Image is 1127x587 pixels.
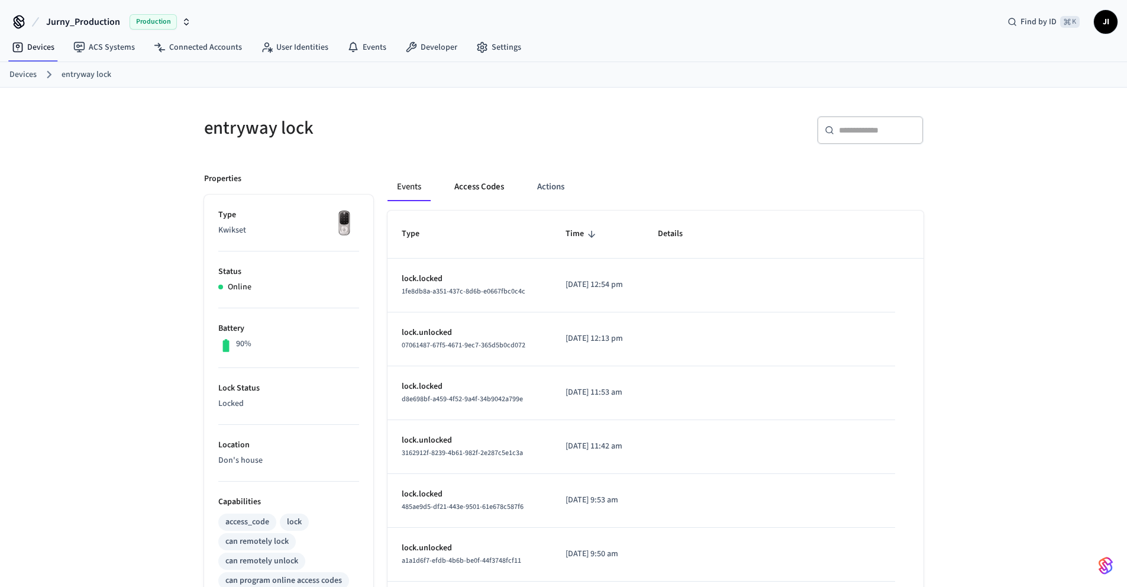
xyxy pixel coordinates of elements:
span: Find by ID [1021,16,1057,28]
a: Devices [2,37,64,58]
p: [DATE] 11:42 am [566,440,629,453]
p: Locked [218,398,359,410]
a: entryway lock [62,69,111,81]
p: lock.unlocked [402,327,537,339]
div: Find by ID⌘ K [998,11,1089,33]
button: Events [387,173,431,201]
a: Events [338,37,396,58]
p: Don's house [218,454,359,467]
p: Properties [204,173,241,185]
img: SeamLogoGradient.69752ec5.svg [1099,556,1113,575]
span: Type [402,225,435,243]
p: Online [228,281,251,293]
p: [DATE] 12:13 pm [566,333,629,345]
a: Developer [396,37,467,58]
p: Lock Status [218,382,359,395]
span: 485ae9d5-df21-443e-9501-61e678c587f6 [402,502,524,512]
p: lock.unlocked [402,434,537,447]
span: Production [130,14,177,30]
p: Type [218,209,359,221]
span: 1fe8db8a-a351-437c-8d6b-e0667fbc0c4c [402,286,525,296]
p: Capabilities [218,496,359,508]
span: d8e698bf-a459-4f52-9a4f-34b9042a799e [402,394,523,404]
a: Connected Accounts [144,37,251,58]
p: [DATE] 12:54 pm [566,279,629,291]
p: Kwikset [218,224,359,237]
p: Status [218,266,359,278]
span: JI [1095,11,1116,33]
div: access_code [225,516,269,528]
div: ant example [387,173,923,201]
a: User Identities [251,37,338,58]
p: [DATE] 9:50 am [566,548,629,560]
p: [DATE] 9:53 am [566,494,629,507]
span: Jurny_Production [46,15,120,29]
button: Access Codes [445,173,514,201]
a: Settings [467,37,531,58]
span: a1a1d6f7-efdb-4b6b-be0f-44f3748fcf11 [402,556,521,566]
span: Time [566,225,599,243]
p: Location [218,439,359,451]
span: Details [658,225,698,243]
a: Devices [9,69,37,81]
p: 90% [236,338,251,350]
div: can remotely unlock [225,555,298,567]
div: can remotely lock [225,536,289,548]
p: lock.locked [402,273,537,285]
span: 3162912f-8239-4b61-982f-2e287c5e1c3a [402,448,523,458]
p: Battery [218,322,359,335]
h5: entryway lock [204,116,557,140]
p: lock.unlocked [402,542,537,554]
p: lock.locked [402,488,537,501]
span: ⌘ K [1060,16,1080,28]
div: can program online access codes [225,575,342,587]
div: lock [287,516,302,528]
button: Actions [528,173,574,201]
p: [DATE] 11:53 am [566,386,629,399]
span: 07061487-67f5-4671-9ec7-365d5b0cd072 [402,340,525,350]
img: Yale Assure Touchscreen Wifi Smart Lock, Satin Nickel, Front [330,209,359,238]
a: ACS Systems [64,37,144,58]
p: lock.locked [402,380,537,393]
button: JI [1094,10,1118,34]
